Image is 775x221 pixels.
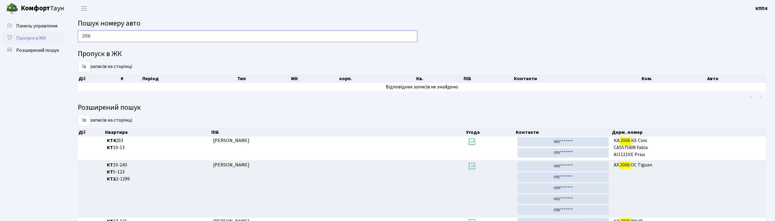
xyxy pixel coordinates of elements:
[339,74,416,83] th: корп.
[237,74,290,83] th: Тип
[6,2,18,15] img: logo.png
[78,18,140,29] span: Пошук номеру авто
[515,128,612,137] th: Контакти
[16,35,46,41] span: Пропуск в ЖК
[78,128,104,137] th: Дії
[3,20,64,32] a: Панель управління
[16,47,59,54] span: Розширений пошук
[463,74,513,83] th: ПІБ
[3,44,64,56] a: Розширений пошук
[614,162,763,169] span: AX OC Tiguan
[107,176,116,182] b: КТ2
[16,23,57,29] span: Панель управління
[104,128,211,137] th: Квартира
[78,74,120,83] th: Дії
[78,50,766,59] h4: Пропуск в ЖК
[78,83,766,91] td: Відповідних записів не знайдено
[78,61,90,73] select: записів на сторінці
[107,144,113,151] b: КТ
[514,74,641,83] th: Контакти
[78,115,132,126] label: записів на сторінці
[21,3,64,14] span: Таун
[76,3,92,13] button: Переключити навігацію
[211,128,465,137] th: ПІБ
[120,74,142,83] th: #
[78,115,90,126] select: записів на сторінці
[612,128,766,137] th: Держ. номер
[756,5,768,12] a: КПП4
[707,74,772,83] th: Авто
[107,162,113,168] b: КТ
[142,74,237,83] th: Період
[465,128,515,137] th: Угода
[21,3,50,13] b: Комфорт
[107,162,208,183] span: 10-243 5-123 2-1299
[78,103,766,112] h4: Розширений пошук
[107,169,113,175] b: КТ
[78,61,132,73] label: записів на сторінці
[619,161,631,169] mark: 2006
[614,137,763,158] span: КА КЕ Civic CA5575BM Fabia АІ1121КЕ Prius
[78,30,417,42] input: Пошук
[641,74,707,83] th: Ком.
[3,32,64,44] a: Пропуск в ЖК
[416,74,463,83] th: Кв.
[290,74,339,83] th: ЖК
[620,136,631,145] mark: 2006
[213,137,249,144] span: [PERSON_NAME]
[107,137,116,144] b: КТ4
[213,162,249,168] span: [PERSON_NAME]
[107,137,208,151] span: 203 10-13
